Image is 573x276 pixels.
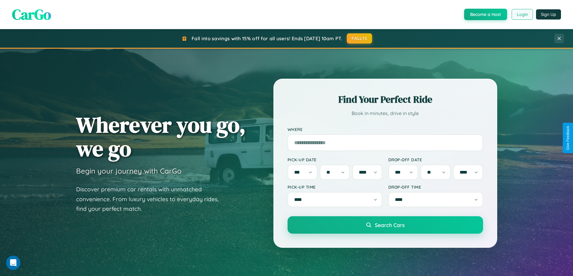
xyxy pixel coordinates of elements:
button: Sign Up [536,9,561,20]
span: Fall into savings with 15% off for all users! Ends [DATE] 10am PT. [192,35,342,41]
span: Search Cars [375,222,405,228]
h1: Wherever you go, we go [76,113,246,160]
label: Pick-up Date [288,157,382,162]
button: Become a Host [464,9,507,20]
h2: Find Your Perfect Ride [288,93,483,106]
button: Search Cars [288,216,483,234]
label: Where [288,127,483,132]
button: Login [512,9,533,20]
label: Drop-off Time [388,184,483,190]
span: CarGo [12,5,51,24]
label: Drop-off Date [388,157,483,162]
iframe: Intercom live chat [6,256,20,270]
button: FALL15 [347,33,372,44]
p: Book in minutes, drive in style [288,109,483,118]
label: Pick-up Time [288,184,382,190]
h3: Begin your journey with CarGo [76,166,182,175]
div: Give Feedback [566,126,570,150]
p: Discover premium car rentals with unmatched convenience. From luxury vehicles to everyday rides, ... [76,184,226,214]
